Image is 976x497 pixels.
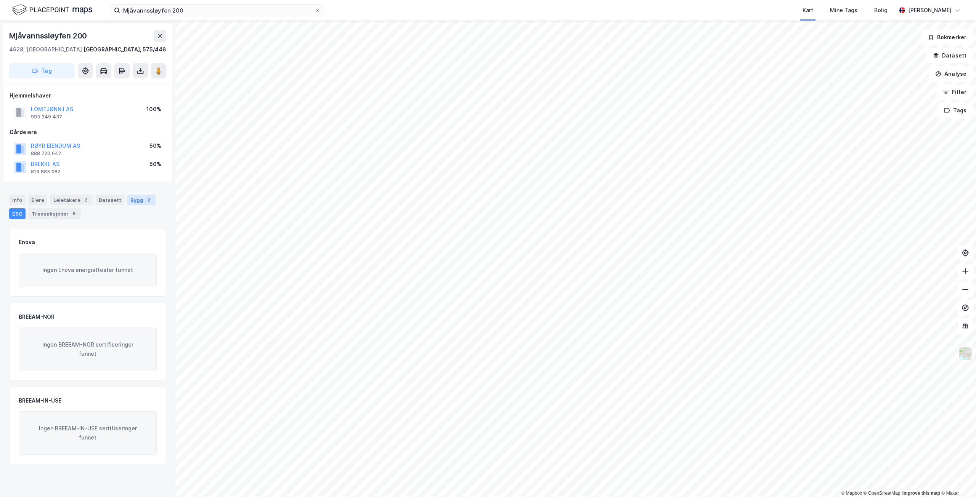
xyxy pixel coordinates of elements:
[19,312,55,321] div: BREEAM-NOR
[902,491,940,496] a: Improve this map
[149,141,161,150] div: 50%
[145,196,152,204] div: 2
[9,195,25,205] div: Info
[908,6,952,15] div: [PERSON_NAME]
[19,411,157,455] div: Ingen BREEAM-IN-USE sertifiseringer funnet
[31,114,62,120] div: 993 349 437
[19,396,61,405] div: BREEAM-IN-USE
[82,196,90,204] div: 2
[9,45,82,54] div: 4628, [GEOGRAPHIC_DATA]
[10,91,166,100] div: Hjemmelshaver
[127,195,156,205] div: Bygg
[9,30,88,42] div: Mjåvannssløyfen 200
[938,460,976,497] div: Kontrollprogram for chat
[19,328,157,371] div: Ingen BREEAM-NOR sertifiseringer funnet
[874,6,888,15] div: Bolig
[146,105,161,114] div: 100%
[28,195,47,205] div: Eiere
[50,195,93,205] div: Leietakere
[120,5,315,16] input: Søk på adresse, matrikkel, gårdeiere, leietakere eller personer
[936,85,973,100] button: Filter
[958,346,973,361] img: Z
[149,160,161,169] div: 50%
[19,238,35,247] div: Enova
[864,491,901,496] a: OpenStreetMap
[830,6,857,15] div: Mine Tags
[19,253,157,287] div: Ingen Enova energiattester funnet
[10,128,166,137] div: Gårdeiere
[921,30,973,45] button: Bokmerker
[83,45,166,54] div: [GEOGRAPHIC_DATA], 575/448
[70,210,78,217] div: 5
[9,208,26,219] div: ESG
[938,460,976,497] iframe: Chat Widget
[803,6,813,15] div: Kart
[29,208,81,219] div: Transaksjoner
[937,103,973,118] button: Tags
[841,491,862,496] a: Mapbox
[31,150,61,157] div: 888 720 642
[96,195,124,205] div: Datasett
[926,48,973,63] button: Datasett
[9,63,75,78] button: Tag
[12,3,92,17] img: logo.f888ab2527a4732fd821a326f86c7f29.svg
[929,66,973,82] button: Analyse
[31,169,60,175] div: 813 883 082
